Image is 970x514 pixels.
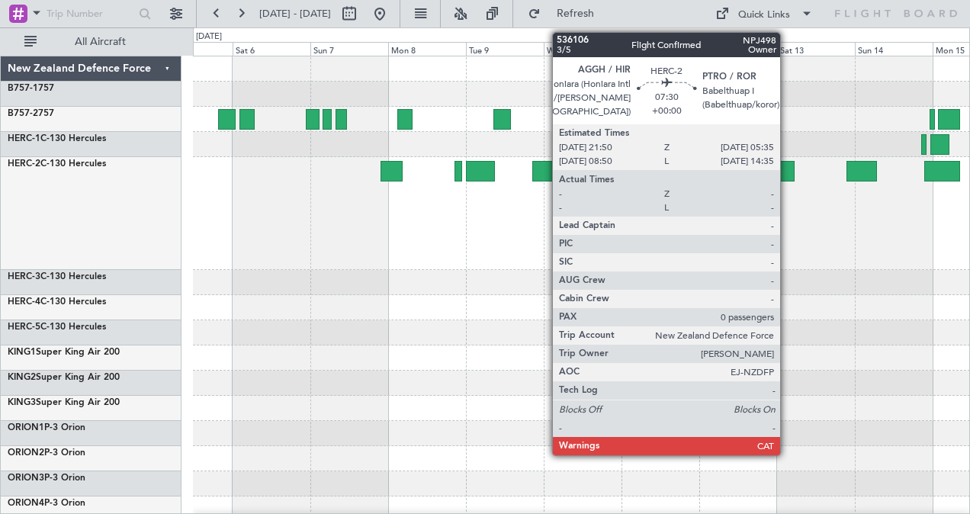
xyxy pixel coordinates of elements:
[155,42,233,56] div: Fri 5
[855,42,933,56] div: Sun 14
[8,134,40,143] span: HERC-1
[196,31,222,43] div: [DATE]
[738,8,790,23] div: Quick Links
[8,474,85,483] a: ORION3P-3 Orion
[8,109,54,118] a: B757-2757
[8,134,106,143] a: HERC-1C-130 Hercules
[8,499,44,508] span: ORION4
[8,272,106,281] a: HERC-3C-130 Hercules
[8,297,40,307] span: HERC-4
[8,448,44,458] span: ORION2
[8,348,36,357] span: KING1
[521,2,612,26] button: Refresh
[466,42,544,56] div: Tue 9
[8,323,40,332] span: HERC-5
[8,84,38,93] span: B757-1
[8,84,54,93] a: B757-1757
[8,373,36,382] span: KING2
[8,398,120,407] a: KING3Super King Air 200
[8,348,120,357] a: KING1Super King Air 200
[40,37,161,47] span: All Aircraft
[47,2,134,25] input: Trip Number
[8,373,120,382] a: KING2Super King Air 200
[8,272,40,281] span: HERC-3
[8,423,85,432] a: ORION1P-3 Orion
[8,297,106,307] a: HERC-4C-130 Hercules
[8,499,85,508] a: ORION4P-3 Orion
[8,398,36,407] span: KING3
[388,42,466,56] div: Mon 8
[310,42,388,56] div: Sun 7
[8,159,106,169] a: HERC-2C-130 Hercules
[544,8,608,19] span: Refresh
[699,42,777,56] div: Fri 12
[544,42,622,56] div: Wed 10
[626,162,640,175] img: gray-close.svg
[8,323,106,332] a: HERC-5C-130 Hercules
[622,42,699,56] div: Thu 11
[8,448,85,458] a: ORION2P-3 Orion
[8,474,44,483] span: ORION3
[17,30,165,54] button: All Aircraft
[8,159,40,169] span: HERC-2
[777,42,855,56] div: Sat 13
[259,7,331,21] span: [DATE] - [DATE]
[8,109,38,118] span: B757-2
[708,2,821,26] button: Quick Links
[233,42,310,56] div: Sat 6
[8,423,44,432] span: ORION1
